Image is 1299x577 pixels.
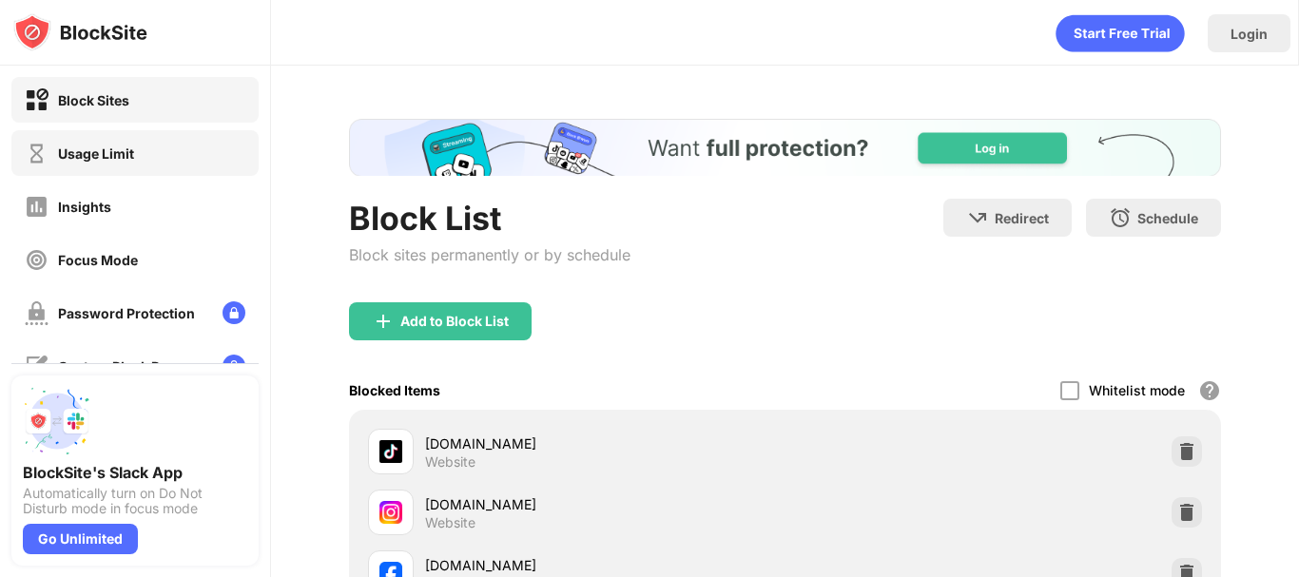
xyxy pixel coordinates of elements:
iframe: Banner [349,119,1221,176]
img: insights-off.svg [25,195,48,219]
img: lock-menu.svg [223,355,245,377]
div: Go Unlimited [23,524,138,554]
div: animation [1056,14,1185,52]
img: logo-blocksite.svg [13,13,147,51]
img: favicons [379,501,402,524]
div: [DOMAIN_NAME] [425,555,785,575]
div: Whitelist mode [1089,382,1185,398]
div: BlockSite's Slack App [23,463,247,482]
img: password-protection-off.svg [25,301,48,325]
div: Redirect [995,210,1049,226]
div: Block List [349,199,630,238]
div: Website [425,453,475,471]
div: [DOMAIN_NAME] [425,494,785,514]
div: Usage Limit [58,145,134,162]
div: Website [425,514,475,531]
img: customize-block-page-off.svg [25,355,48,378]
div: Focus Mode [58,252,138,268]
img: push-slack.svg [23,387,91,455]
div: Blocked Items [349,382,440,398]
div: Custom Block Page [58,358,184,375]
img: block-on.svg [25,88,48,112]
div: Insights [58,199,111,215]
div: Login [1231,26,1268,42]
div: Password Protection [58,305,195,321]
div: Schedule [1137,210,1198,226]
img: lock-menu.svg [223,301,245,324]
div: Automatically turn on Do Not Disturb mode in focus mode [23,486,247,516]
div: [DOMAIN_NAME] [425,433,785,453]
div: Block Sites [58,92,129,108]
img: favicons [379,440,402,463]
div: Block sites permanently or by schedule [349,245,630,264]
img: focus-off.svg [25,248,48,272]
div: Add to Block List [400,314,509,329]
img: time-usage-off.svg [25,142,48,165]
